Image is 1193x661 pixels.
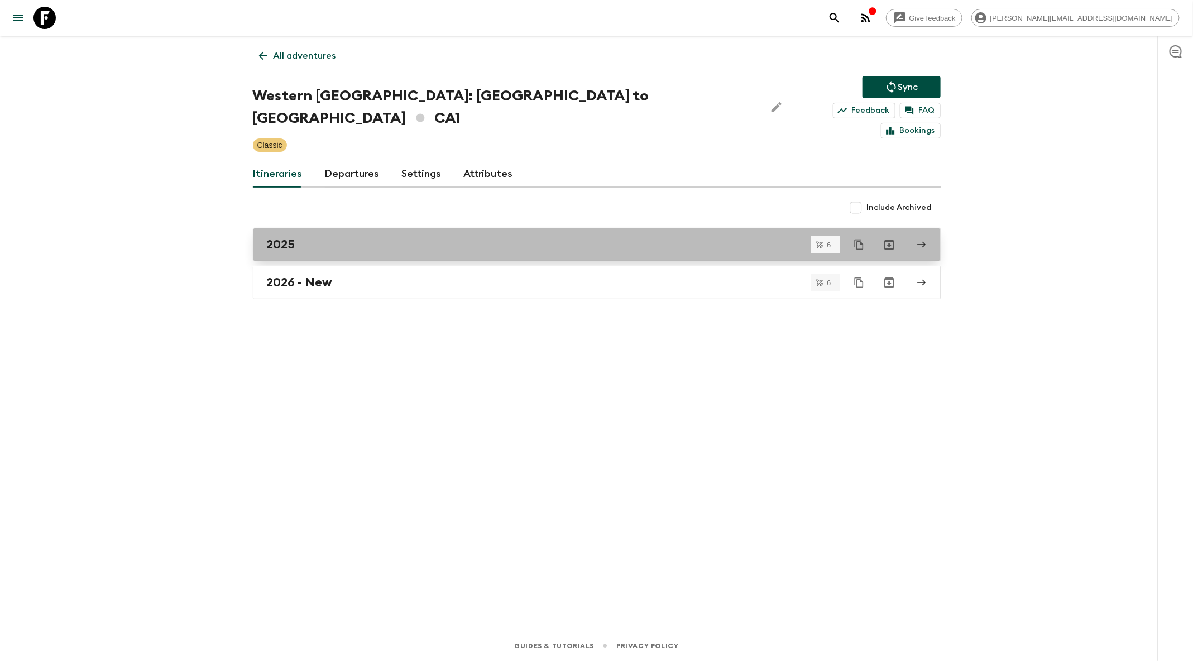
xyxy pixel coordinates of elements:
button: Archive [878,233,900,256]
a: Bookings [881,123,941,138]
a: 2025 [253,228,941,261]
p: Classic [257,140,282,151]
h1: Western [GEOGRAPHIC_DATA]: [GEOGRAPHIC_DATA] to [GEOGRAPHIC_DATA] CA1 [253,85,756,130]
a: 2026 - New [253,266,941,299]
span: [PERSON_NAME][EMAIL_ADDRESS][DOMAIN_NAME] [984,14,1179,22]
a: Itineraries [253,161,303,188]
div: [PERSON_NAME][EMAIL_ADDRESS][DOMAIN_NAME] [971,9,1180,27]
span: 6 [820,279,837,286]
p: Sync [898,80,918,94]
span: Include Archived [867,202,932,213]
a: Guides & Tutorials [514,640,594,652]
p: All adventures [274,49,336,63]
button: Edit Adventure Title [765,85,788,130]
a: Departures [325,161,380,188]
a: All adventures [253,45,342,67]
h2: 2026 - New [267,275,333,290]
button: search adventures [823,7,846,29]
span: 6 [820,241,837,248]
a: Settings [402,161,442,188]
button: menu [7,7,29,29]
a: FAQ [900,103,941,118]
button: Duplicate [849,272,869,293]
button: Sync adventure departures to the booking engine [863,76,941,98]
button: Duplicate [849,234,869,255]
button: Archive [878,271,900,294]
a: Attributes [464,161,513,188]
a: Feedback [833,103,895,118]
span: Give feedback [903,14,962,22]
h2: 2025 [267,237,295,252]
a: Privacy Policy [616,640,678,652]
a: Give feedback [886,9,962,27]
